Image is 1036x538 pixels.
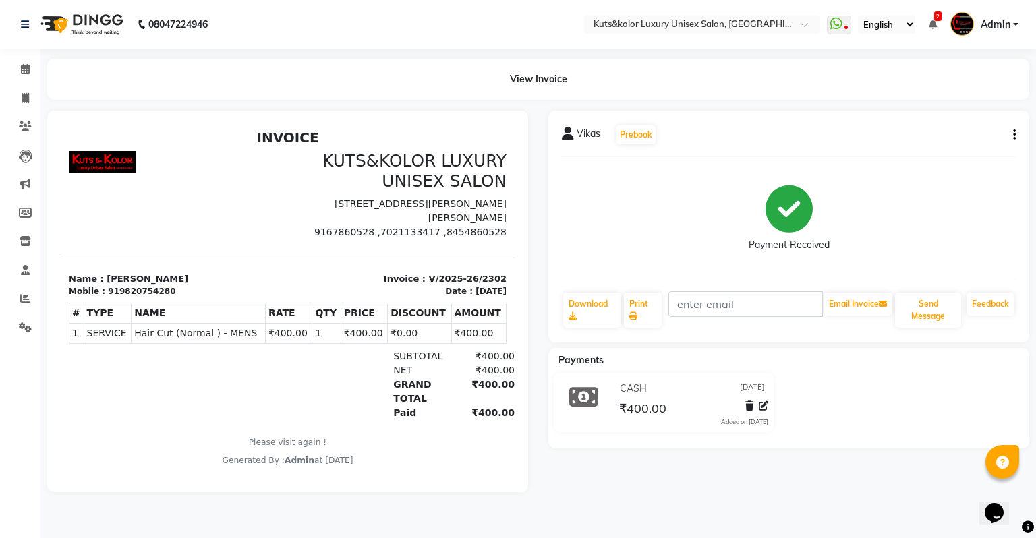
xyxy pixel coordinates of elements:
[204,179,252,200] th: RATE
[619,400,666,419] span: ₹400.00
[577,127,600,146] span: Vikas
[280,179,327,200] th: PRICE
[979,484,1023,525] iframe: chat widget
[235,73,447,101] p: [STREET_ADDRESS][PERSON_NAME][PERSON_NAME]
[967,293,1014,316] a: Feedback
[8,5,446,22] h2: INVOICE
[620,382,647,396] span: CASH
[324,239,389,253] div: NET
[824,293,892,316] button: Email Invoice
[981,18,1010,32] span: Admin
[391,200,445,220] td: ₹400.00
[224,332,254,341] span: Admin
[324,253,389,282] div: GRAND TOTAL
[721,417,768,427] div: Added on [DATE]
[563,293,621,328] a: Download
[327,200,391,220] td: ₹0.00
[740,382,765,396] span: [DATE]
[327,179,391,200] th: DISCOUNT
[389,239,454,253] div: ₹400.00
[8,161,45,173] div: Mobile :
[9,179,24,200] th: #
[235,148,447,162] p: Invoice : V/2025-26/2302
[934,11,942,21] span: 2
[391,179,445,200] th: AMOUNT
[415,161,446,173] div: [DATE]
[9,200,24,220] td: 1
[8,148,219,162] p: Name : [PERSON_NAME]
[558,354,604,366] span: Payments
[252,179,280,200] th: QTY
[616,125,656,144] button: Prebook
[749,238,830,252] div: Payment Received
[895,293,961,328] button: Send Message
[324,282,389,296] div: Paid
[47,59,1029,100] div: View Invoice
[389,282,454,296] div: ₹400.00
[252,200,280,220] td: 1
[8,330,446,342] div: Generated By : at [DATE]
[950,12,974,36] img: Admin
[929,18,937,30] a: 2
[324,225,389,239] div: SUBTOTAL
[204,200,252,220] td: ₹400.00
[280,200,327,220] td: ₹400.00
[668,291,823,317] input: enter email
[389,225,454,239] div: ₹400.00
[624,293,662,328] a: Print
[384,161,412,173] div: Date :
[389,253,454,282] div: ₹400.00
[23,179,71,200] th: TYPE
[74,202,202,216] span: Hair Cut (Normal ) - MENS
[34,5,127,43] img: logo
[148,5,208,43] b: 08047224946
[47,161,115,173] div: 919820754280
[23,200,71,220] td: SERVICE
[8,312,446,324] p: Please visit again !
[235,101,447,115] p: 9167860528 ,7021133417 ,8454860528
[71,179,205,200] th: NAME
[235,27,447,67] h3: KUTS&KOLOR LUXURY UNISEX SALON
